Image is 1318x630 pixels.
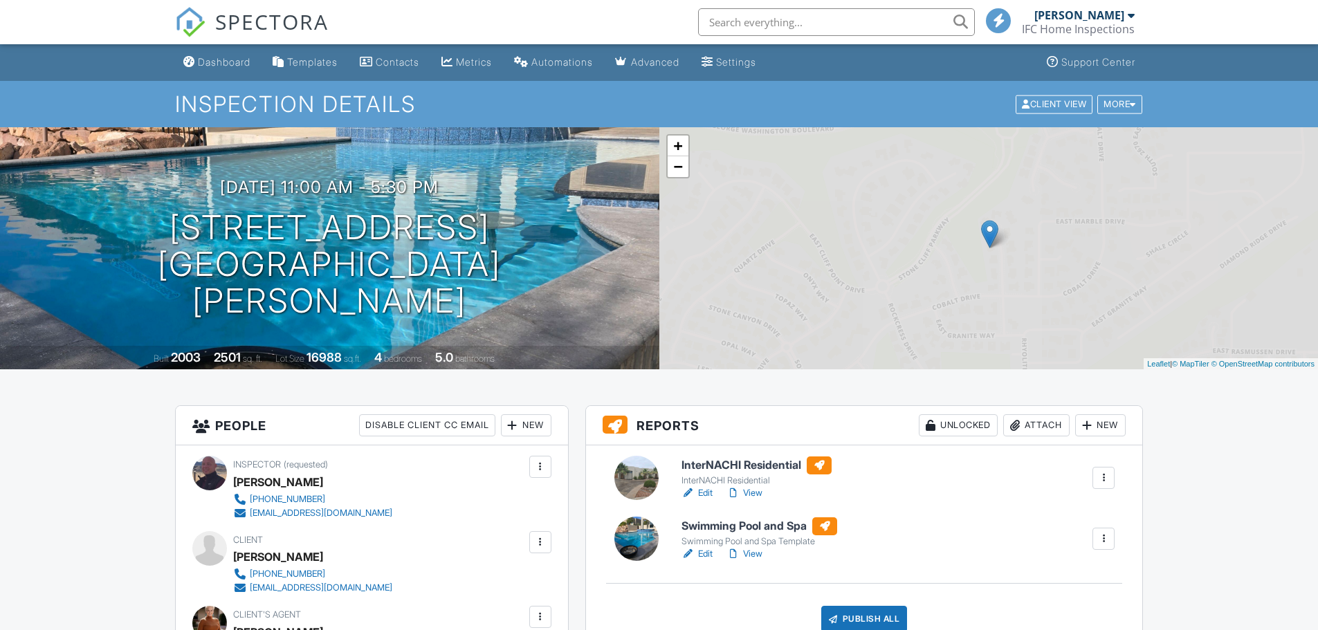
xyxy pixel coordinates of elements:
[531,56,593,68] div: Automations
[1061,56,1135,68] div: Support Center
[1172,360,1209,368] a: © MapTiler
[681,517,837,535] h6: Swimming Pool and Spa
[631,56,679,68] div: Advanced
[215,7,329,36] span: SPECTORA
[233,506,392,520] a: [EMAIL_ADDRESS][DOMAIN_NAME]
[267,50,343,75] a: Templates
[359,414,495,436] div: Disable Client CC Email
[250,494,325,505] div: [PHONE_NUMBER]
[233,581,392,595] a: [EMAIL_ADDRESS][DOMAIN_NAME]
[1041,50,1141,75] a: Support Center
[306,350,342,364] div: 16988
[233,567,392,581] a: [PHONE_NUMBER]
[233,546,323,567] div: [PERSON_NAME]
[610,50,685,75] a: Advanced
[696,50,762,75] a: Settings
[374,350,382,364] div: 4
[716,56,756,68] div: Settings
[214,350,241,364] div: 2501
[171,350,201,364] div: 2003
[435,350,453,364] div: 5.0
[1075,414,1126,436] div: New
[509,50,598,75] a: Automations (Basic)
[198,56,250,68] div: Dashboard
[681,456,832,487] a: InterNACHI Residential InterNACHI Residential
[176,406,568,445] h3: People
[250,508,392,519] div: [EMAIL_ADDRESS][DOMAIN_NAME]
[233,609,301,620] span: Client's Agent
[681,547,713,561] a: Edit
[681,456,832,474] h6: InterNACHI Residential
[1016,95,1092,113] div: Client View
[1003,414,1070,436] div: Attach
[436,50,497,75] a: Metrics
[1014,98,1096,109] a: Client View
[250,568,325,580] div: [PHONE_NUMBER]
[668,136,688,156] a: Zoom in
[220,178,439,196] h3: [DATE] 11:00 am - 5:30 pm
[681,517,837,548] a: Swimming Pool and Spa Swimming Pool and Spa Template
[1034,8,1124,22] div: [PERSON_NAME]
[726,486,762,500] a: View
[233,472,323,492] div: [PERSON_NAME]
[284,459,328,470] span: (requested)
[455,353,495,364] span: bathrooms
[501,414,551,436] div: New
[681,486,713,500] a: Edit
[726,547,762,561] a: View
[233,459,281,470] span: Inspector
[175,92,1144,116] h1: Inspection Details
[1097,95,1142,113] div: More
[287,56,338,68] div: Templates
[681,475,832,486] div: InterNACHI Residential
[233,535,263,545] span: Client
[1147,360,1170,368] a: Leaflet
[681,536,837,547] div: Swimming Pool and Spa Template
[919,414,998,436] div: Unlocked
[354,50,425,75] a: Contacts
[154,353,169,364] span: Built
[22,210,637,319] h1: [STREET_ADDRESS] [GEOGRAPHIC_DATA][PERSON_NAME]
[175,19,329,48] a: SPECTORA
[456,56,492,68] div: Metrics
[1022,22,1135,36] div: IFC Home Inspections
[668,156,688,177] a: Zoom out
[1211,360,1315,368] a: © OpenStreetMap contributors
[384,353,422,364] span: bedrooms
[275,353,304,364] span: Lot Size
[233,492,392,506] a: [PHONE_NUMBER]
[344,353,361,364] span: sq.ft.
[243,353,262,364] span: sq. ft.
[376,56,419,68] div: Contacts
[586,406,1143,445] h3: Reports
[1144,358,1318,370] div: |
[178,50,256,75] a: Dashboard
[698,8,975,36] input: Search everything...
[250,582,392,593] div: [EMAIL_ADDRESS][DOMAIN_NAME]
[175,7,205,37] img: The Best Home Inspection Software - Spectora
